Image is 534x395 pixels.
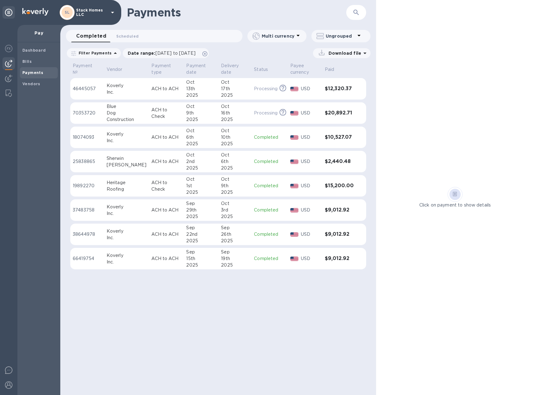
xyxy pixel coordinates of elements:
[22,70,43,75] b: Payments
[22,59,32,64] b: Bills
[186,213,216,220] div: 2025
[151,134,181,141] p: ACH to ACH
[107,82,147,89] div: Koverly
[73,207,102,213] p: 37483758
[151,86,181,92] p: ACH to ACH
[2,6,15,19] div: Unpin categories
[301,183,320,189] p: USD
[186,116,216,123] div: 2025
[290,160,299,164] img: USD
[73,110,102,116] p: 70353720
[254,86,278,92] p: Processing
[186,63,208,76] p: Payment date
[73,63,102,76] span: Payment №
[151,107,181,120] p: ACH to Check
[221,249,249,255] div: Sep
[221,63,241,76] p: Delivery date
[325,256,354,262] h3: $9,012.92
[221,262,249,268] div: 2025
[326,50,361,56] p: Download file
[73,86,102,92] p: 46445057
[325,134,354,140] h3: $10,527.07
[221,128,249,134] div: Oct
[76,8,107,17] p: Stack Homes LLC
[290,184,299,188] img: USD
[5,45,12,52] img: Foreign exchange
[325,231,354,237] h3: $9,012.92
[186,158,216,165] div: 2nd
[128,50,199,56] p: Date range :
[221,176,249,183] div: Oct
[326,33,355,39] p: Ungrouped
[186,176,216,183] div: Oct
[107,103,147,110] div: Blue
[221,255,249,262] div: 19th
[155,51,196,56] span: [DATE] to [DATE]
[325,207,354,213] h3: $9,012.92
[301,255,320,262] p: USD
[186,200,216,207] div: Sep
[73,63,94,76] p: Payment №
[186,225,216,231] div: Sep
[325,183,354,189] h3: $15,200.00
[262,33,294,39] p: Multi currency
[186,262,216,268] div: 2025
[22,30,55,36] p: Pay
[186,79,216,86] div: Oct
[221,158,249,165] div: 6th
[107,66,122,73] p: Vendor
[107,204,147,210] div: Koverly
[107,116,147,123] div: Construction
[107,252,147,259] div: Koverly
[186,63,216,76] span: Payment date
[107,66,131,73] span: Vendor
[186,207,216,213] div: 29th
[73,183,102,189] p: 19892270
[151,63,181,76] span: Payment type
[22,81,40,86] b: Vendors
[254,134,285,141] p: Completed
[107,89,147,95] div: Inc.
[221,116,249,123] div: 2025
[290,208,299,212] img: USD
[186,92,216,99] div: 2025
[186,128,216,134] div: Oct
[107,162,147,168] div: [PERSON_NAME]
[107,228,147,235] div: Koverly
[186,183,216,189] div: 1st
[254,158,285,165] p: Completed
[221,110,249,116] div: 16th
[254,66,276,73] span: Status
[221,231,249,238] div: 26th
[186,152,216,158] div: Oct
[107,110,147,116] div: Dog
[221,200,249,207] div: Oct
[290,87,299,91] img: USD
[254,110,278,116] p: Processing
[22,8,48,16] img: Logo
[107,259,147,265] div: Inc.
[301,231,320,238] p: USD
[221,207,249,213] div: 3rd
[290,111,299,115] img: USD
[73,231,102,238] p: 38644978
[186,189,216,196] div: 2025
[254,66,268,73] p: Status
[186,86,216,92] div: 13th
[73,134,102,141] p: 18074093
[301,86,320,92] p: USD
[254,255,285,262] p: Completed
[221,225,249,231] div: Sep
[65,10,70,15] b: SL
[107,186,147,193] div: Roofing
[186,231,216,238] div: 22nd
[254,231,285,238] p: Completed
[107,210,147,217] div: Inc.
[73,158,102,165] p: 25838865
[221,213,249,220] div: 2025
[151,207,181,213] p: ACH to ACH
[107,131,147,137] div: Koverly
[76,32,106,40] span: Completed
[221,134,249,141] div: 10th
[301,207,320,213] p: USD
